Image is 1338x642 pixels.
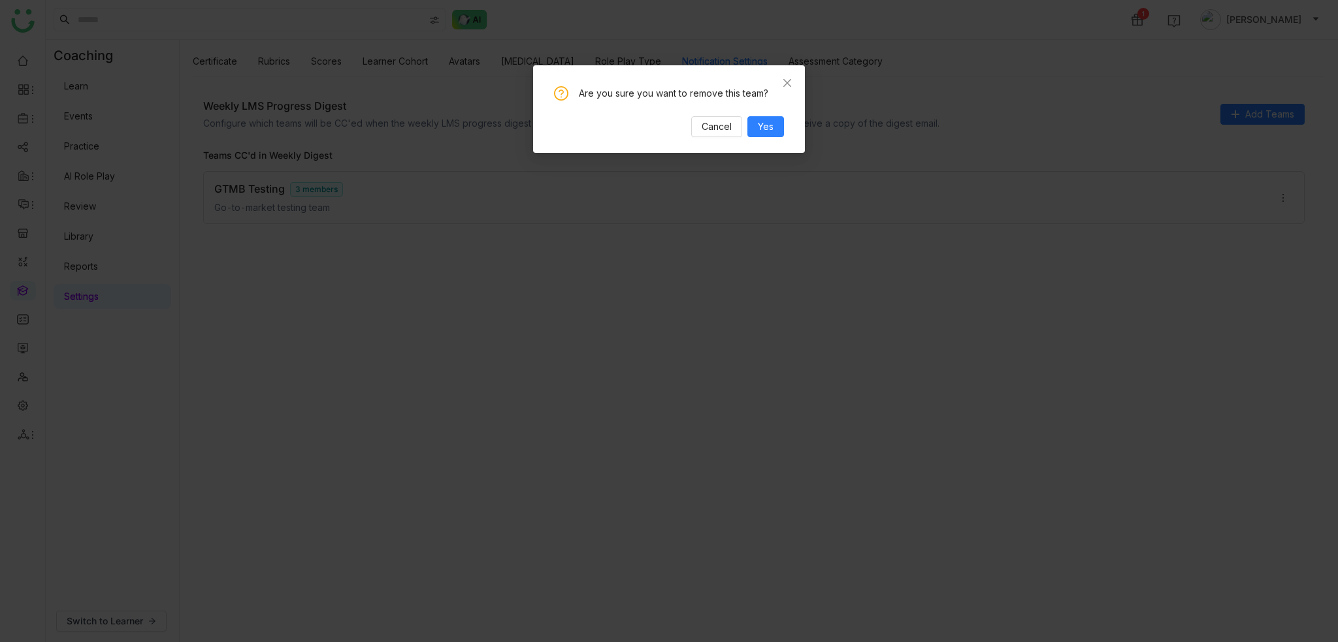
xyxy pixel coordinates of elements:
[691,116,742,137] button: Cancel
[747,116,784,137] button: Yes
[579,86,784,101] div: Are you sure you want to remove this team?
[758,120,774,134] span: Yes
[702,120,732,134] span: Cancel
[770,65,805,101] button: Close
